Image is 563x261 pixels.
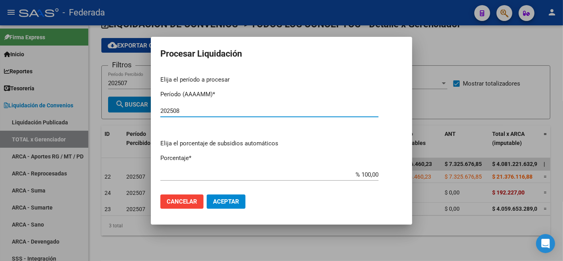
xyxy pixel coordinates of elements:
p: Período (AAAAMM) [160,90,403,99]
div: Open Intercom Messenger [536,234,555,253]
p: Elija el período a procesar [160,75,403,84]
button: Aceptar [207,194,245,209]
p: Elija el porcentaje de subsidios automáticos [160,139,403,148]
h2: Procesar Liquidación [160,46,403,61]
span: Cancelar [167,198,197,205]
p: Porcentaje [160,154,403,163]
button: Cancelar [160,194,204,209]
span: Aceptar [213,198,239,205]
